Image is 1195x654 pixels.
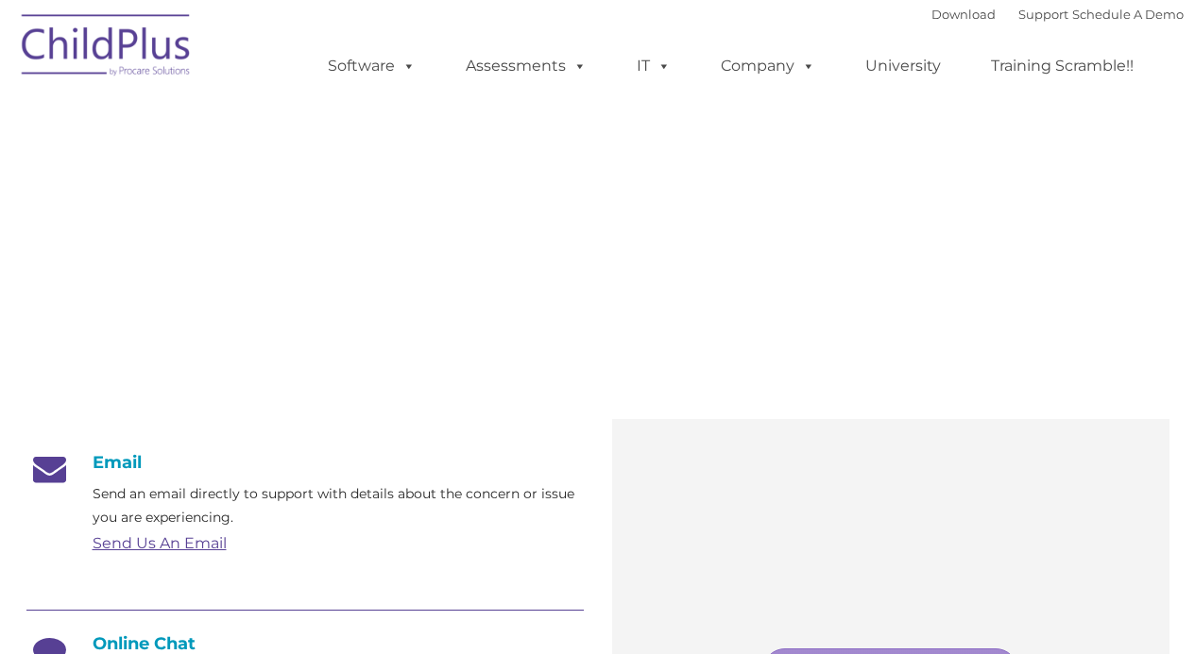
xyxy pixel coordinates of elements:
a: University [846,47,960,85]
h4: Online Chat [26,633,584,654]
a: Support [1018,7,1068,22]
a: Download [931,7,996,22]
img: ChildPlus by Procare Solutions [12,1,201,95]
a: Send Us An Email [93,534,227,552]
font: | [931,7,1184,22]
a: Company [702,47,834,85]
h4: Email [26,452,584,473]
a: Schedule A Demo [1072,7,1184,22]
a: Software [309,47,435,85]
a: Training Scramble!! [972,47,1152,85]
a: IT [618,47,690,85]
a: Assessments [447,47,606,85]
p: Send an email directly to support with details about the concern or issue you are experiencing. [93,482,584,529]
